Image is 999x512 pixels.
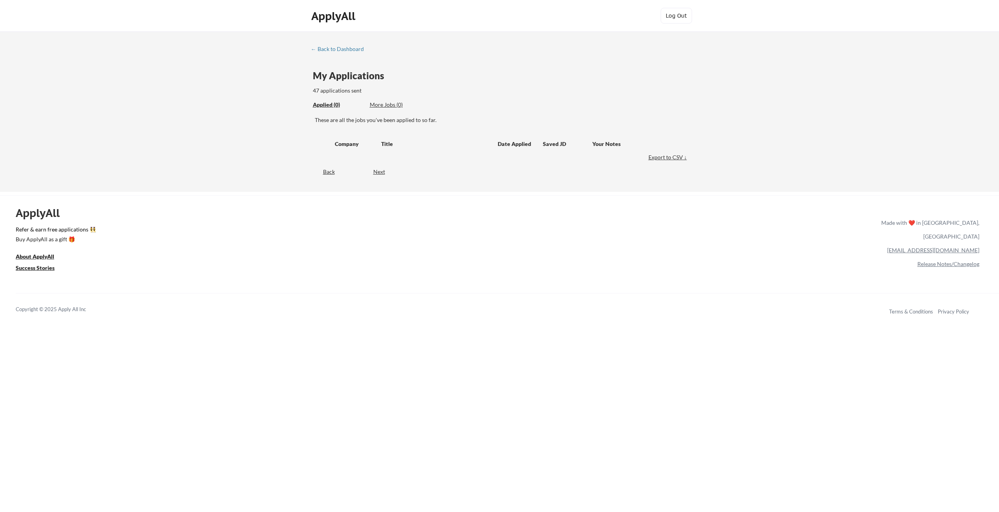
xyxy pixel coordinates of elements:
[498,140,532,148] div: Date Applied
[370,101,427,109] div: These are job applications we think you'd be a good fit for, but couldn't apply you to automatica...
[938,308,969,315] a: Privacy Policy
[16,235,94,245] a: Buy ApplyAll as a gift 🎁
[16,264,65,273] a: Success Stories
[311,9,358,23] div: ApplyAll
[661,8,692,24] button: Log Out
[16,206,69,220] div: ApplyAll
[311,46,370,52] div: ← Back to Dashboard
[313,71,391,80] div: My Applications
[648,153,689,161] div: Export to CSV ↓
[887,247,979,253] a: [EMAIL_ADDRESS][DOMAIN_NAME]
[889,308,933,315] a: Terms & Conditions
[592,140,682,148] div: Your Notes
[16,306,106,313] div: Copyright © 2025 Apply All Inc
[16,227,717,235] a: Refer & earn free applications 👯‍♀️
[335,140,374,148] div: Company
[311,46,370,54] a: ← Back to Dashboard
[16,264,55,271] u: Success Stories
[381,140,490,148] div: Title
[16,252,65,262] a: About ApplyAll
[543,137,592,151] div: Saved JD
[878,216,979,243] div: Made with ❤️ in [GEOGRAPHIC_DATA], [GEOGRAPHIC_DATA]
[315,116,689,124] div: These are all the jobs you've been applied to so far.
[373,168,394,176] div: Next
[313,87,465,95] div: 47 applications sent
[313,101,364,109] div: These are all the jobs you've been applied to so far.
[370,101,427,109] div: More Jobs (0)
[313,101,364,109] div: Applied (0)
[16,253,54,260] u: About ApplyAll
[917,261,979,267] a: Release Notes/Changelog
[311,168,335,176] div: Back
[16,237,94,242] div: Buy ApplyAll as a gift 🎁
